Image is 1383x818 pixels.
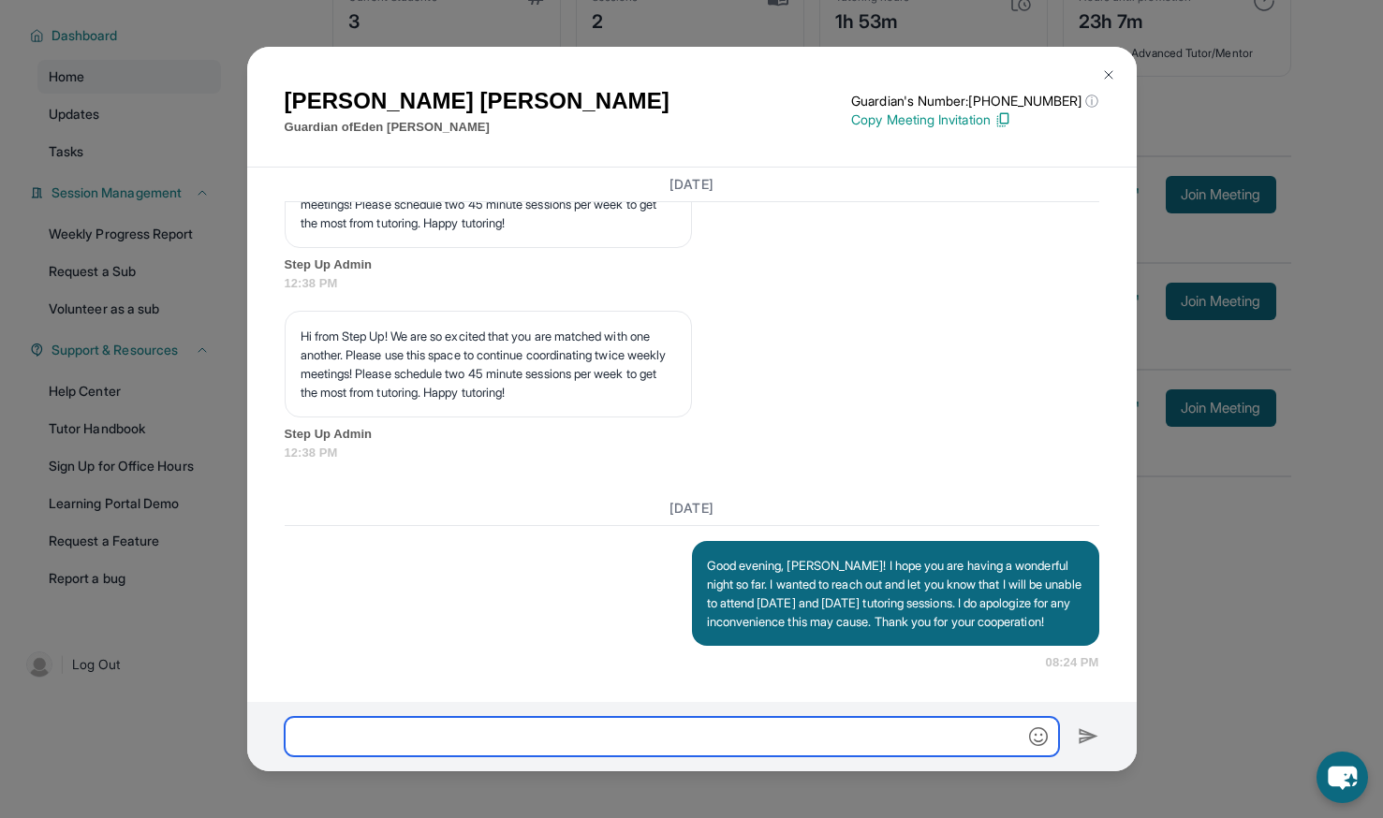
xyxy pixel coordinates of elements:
[285,274,1099,293] span: 12:38 PM
[301,327,676,402] p: Hi from Step Up! We are so excited that you are matched with one another. Please use this space t...
[851,110,1098,129] p: Copy Meeting Invitation
[1085,92,1098,110] span: ⓘ
[851,92,1098,110] p: Guardian's Number: [PHONE_NUMBER]
[1317,752,1368,803] button: chat-button
[285,118,669,137] p: Guardian of Eden [PERSON_NAME]
[1078,725,1099,748] img: Send icon
[1046,653,1099,672] span: 08:24 PM
[285,425,1099,444] span: Step Up Admin
[1029,727,1048,746] img: Emoji
[285,499,1099,518] h3: [DATE]
[707,556,1084,631] p: Good evening, [PERSON_NAME]! I hope you are having a wonderful night so far. I wanted to reach ou...
[285,175,1099,194] h3: [DATE]
[285,84,669,118] h1: [PERSON_NAME] [PERSON_NAME]
[285,444,1099,462] span: 12:38 PM
[994,111,1011,128] img: Copy Icon
[285,256,1099,274] span: Step Up Admin
[1101,67,1116,82] img: Close Icon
